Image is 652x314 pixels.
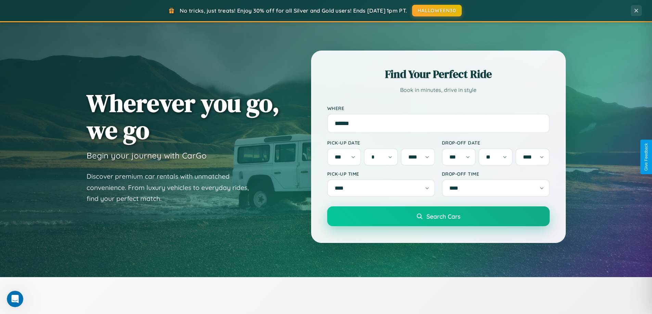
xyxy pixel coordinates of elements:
h1: Wherever you go, we go [87,90,280,144]
p: Discover premium car rentals with unmatched convenience. From luxury vehicles to everyday rides, ... [87,171,258,204]
h3: Begin your journey with CarGo [87,150,207,161]
div: Give Feedback [644,143,649,171]
label: Pick-up Date [327,140,435,146]
iframe: Intercom live chat [7,291,23,307]
button: HALLOWEEN30 [412,5,462,16]
label: Drop-off Time [442,171,550,177]
label: Drop-off Date [442,140,550,146]
span: Search Cars [426,213,460,220]
p: Book in minutes, drive in style [327,85,550,95]
h2: Find Your Perfect Ride [327,67,550,82]
label: Pick-up Time [327,171,435,177]
span: No tricks, just treats! Enjoy 30% off for all Silver and Gold users! Ends [DATE] 1pm PT. [180,7,407,14]
button: Search Cars [327,206,550,226]
label: Where [327,105,550,111]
